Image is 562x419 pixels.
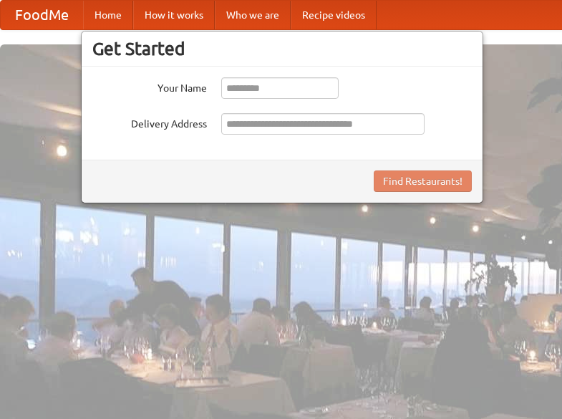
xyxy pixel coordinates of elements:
[83,1,133,29] a: Home
[133,1,215,29] a: How it works
[1,1,83,29] a: FoodMe
[374,170,472,192] button: Find Restaurants!
[92,77,207,95] label: Your Name
[291,1,377,29] a: Recipe videos
[215,1,291,29] a: Who we are
[92,113,207,131] label: Delivery Address
[92,38,472,59] h3: Get Started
